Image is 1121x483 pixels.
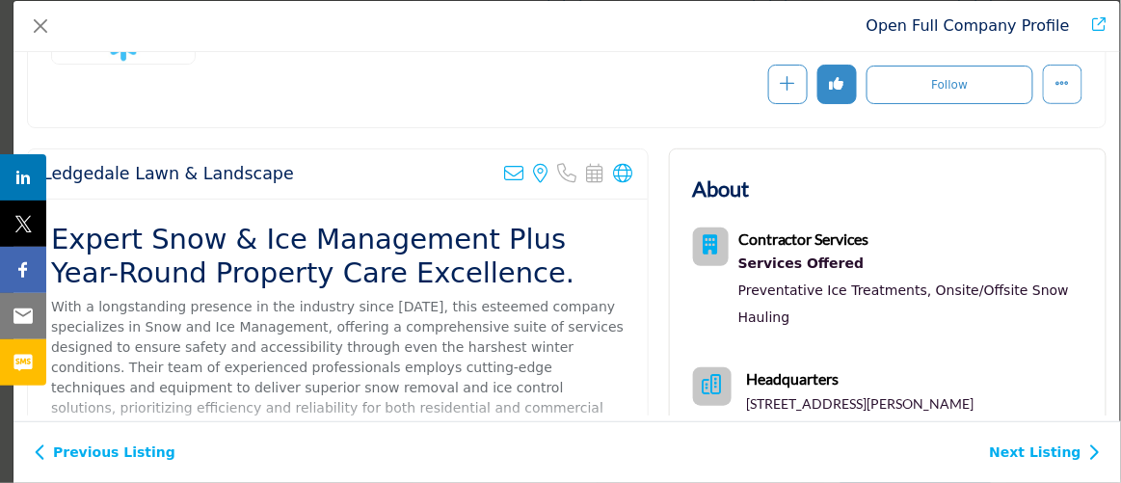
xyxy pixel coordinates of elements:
button: Close [27,13,54,40]
a: Preventative Ice Treatments, [738,282,932,298]
a: Onsite/Offsite Snow Hauling [738,282,1069,325]
a: Next Listing [990,443,1101,463]
button: Category Icon [693,228,729,266]
b: Contractor Services [738,229,869,248]
p: With a longstanding presence in the industry since [DATE], this esteemed company specializes in S... [51,297,625,479]
a: Contractor Services [738,232,869,248]
h2: About [693,173,750,204]
button: Follow [867,66,1033,104]
button: More Options [1043,65,1082,104]
b: Headquarters [747,367,840,390]
a: Redirect to ledgedale-lawn-landscape [867,16,1070,35]
a: Services Offered [738,251,1082,277]
button: Redirect to login page [768,65,808,104]
button: Headquarter icon [693,367,732,406]
h2: Expert Snow & Ice Management Plus Year-Round Property Care Excellence. [51,223,625,290]
div: Services Offered refers to the specific products, assistance, or expertise a business provides to... [738,251,1082,277]
a: Previous Listing [34,443,175,463]
a: Redirect to ledgedale-lawn-landscape [1080,14,1107,38]
button: Redirect to login page [817,65,857,104]
h2: Ledgedale Lawn & Landscape [42,164,294,184]
p: [STREET_ADDRESS][PERSON_NAME] [747,394,974,414]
